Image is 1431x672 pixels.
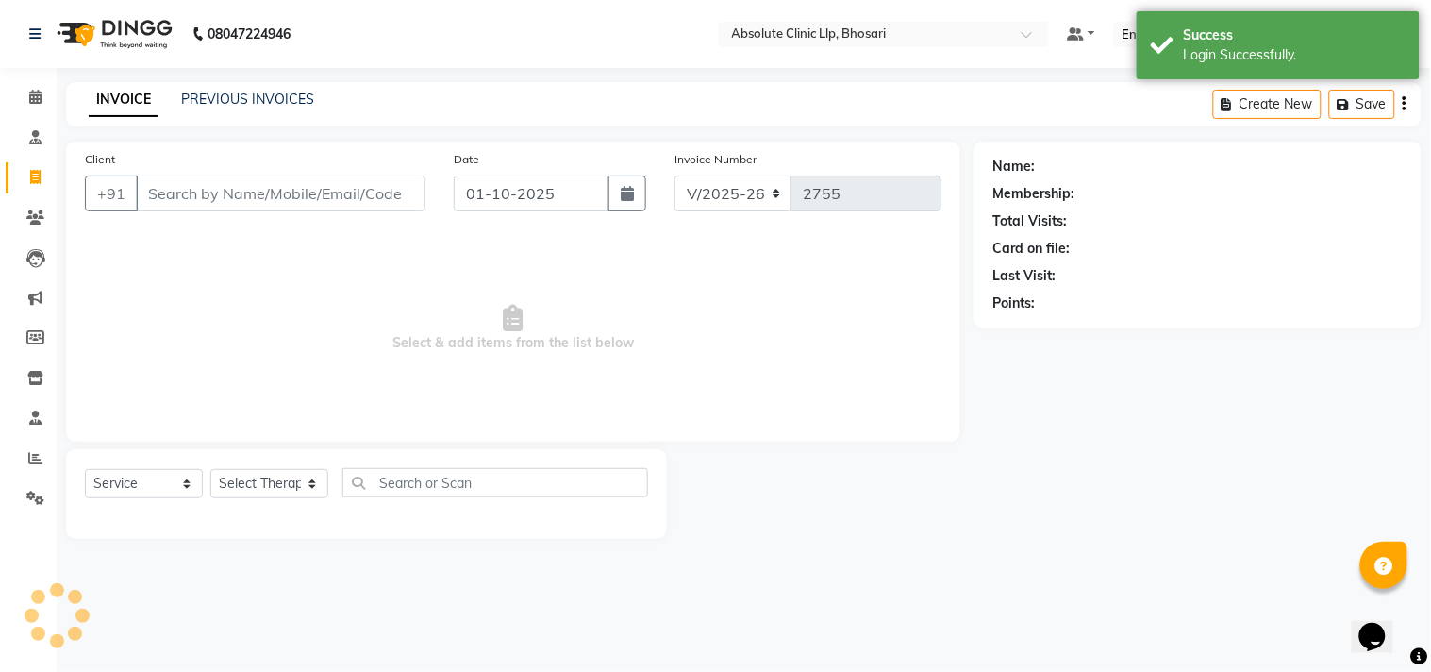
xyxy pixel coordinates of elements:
[89,83,158,117] a: INVOICE
[181,91,314,108] a: PREVIOUS INVOICES
[1329,90,1395,119] button: Save
[85,151,115,168] label: Client
[454,151,479,168] label: Date
[1352,596,1412,653] iframe: chat widget
[342,468,648,497] input: Search or Scan
[1184,25,1406,45] div: Success
[1184,45,1406,65] div: Login Successfully.
[993,184,1075,204] div: Membership:
[1213,90,1322,119] button: Create New
[993,157,1036,176] div: Name:
[993,239,1071,259] div: Card on file:
[85,176,138,211] button: +91
[993,294,1036,313] div: Points:
[136,176,425,211] input: Search by Name/Mobile/Email/Code
[993,266,1057,286] div: Last Visit:
[993,211,1068,231] div: Total Visits:
[674,151,757,168] label: Invoice Number
[208,8,291,60] b: 08047224946
[85,234,941,423] span: Select & add items from the list below
[48,8,177,60] img: logo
